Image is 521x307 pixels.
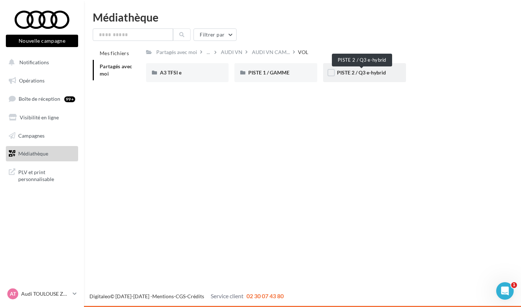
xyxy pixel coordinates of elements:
span: Service client [211,292,244,299]
span: © [DATE]-[DATE] - - - [89,293,284,299]
span: 02 30 07 43 80 [246,292,284,299]
div: ... [205,47,211,57]
span: AUDI VN CAM... [252,49,290,56]
a: Crédits [187,293,204,299]
span: Opérations [19,77,45,84]
span: Partagés avec moi [100,63,133,77]
span: AT [10,290,16,298]
span: 1 [511,282,517,288]
div: Partagés avec moi [156,49,197,56]
span: A3 TFSI e [160,69,181,76]
a: Mentions [152,293,174,299]
span: Boîte de réception [19,96,60,102]
span: Campagnes [18,132,45,138]
p: Audi TOULOUSE ZAC [21,290,70,298]
a: Boîte de réception99+ [4,91,80,107]
a: Opérations [4,73,80,88]
a: PLV et print personnalisable [4,164,80,186]
div: AUDI VN [221,49,242,56]
a: Digitaleo [89,293,110,299]
button: Notifications [4,55,77,70]
span: Notifications [19,59,49,65]
iframe: Intercom live chat [496,282,514,300]
span: PISTE 1 / GAMME [248,69,290,76]
a: AT Audi TOULOUSE ZAC [6,287,78,301]
div: PISTE 2 / Q3 e-hybrid [332,54,392,66]
span: Mes fichiers [100,50,129,56]
span: PISTE 2 / Q3 e-hybrid [337,69,386,76]
button: Nouvelle campagne [6,35,78,47]
a: Campagnes [4,128,80,143]
a: Médiathèque [4,146,80,161]
div: Médiathèque [93,12,512,23]
a: CGS [176,293,185,299]
a: Visibilité en ligne [4,110,80,125]
div: VOL [298,49,308,56]
span: PLV et print personnalisable [18,167,75,183]
span: Médiathèque [18,150,48,157]
button: Filtrer par [194,28,237,41]
div: 99+ [64,96,75,102]
span: Visibilité en ligne [20,114,59,120]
